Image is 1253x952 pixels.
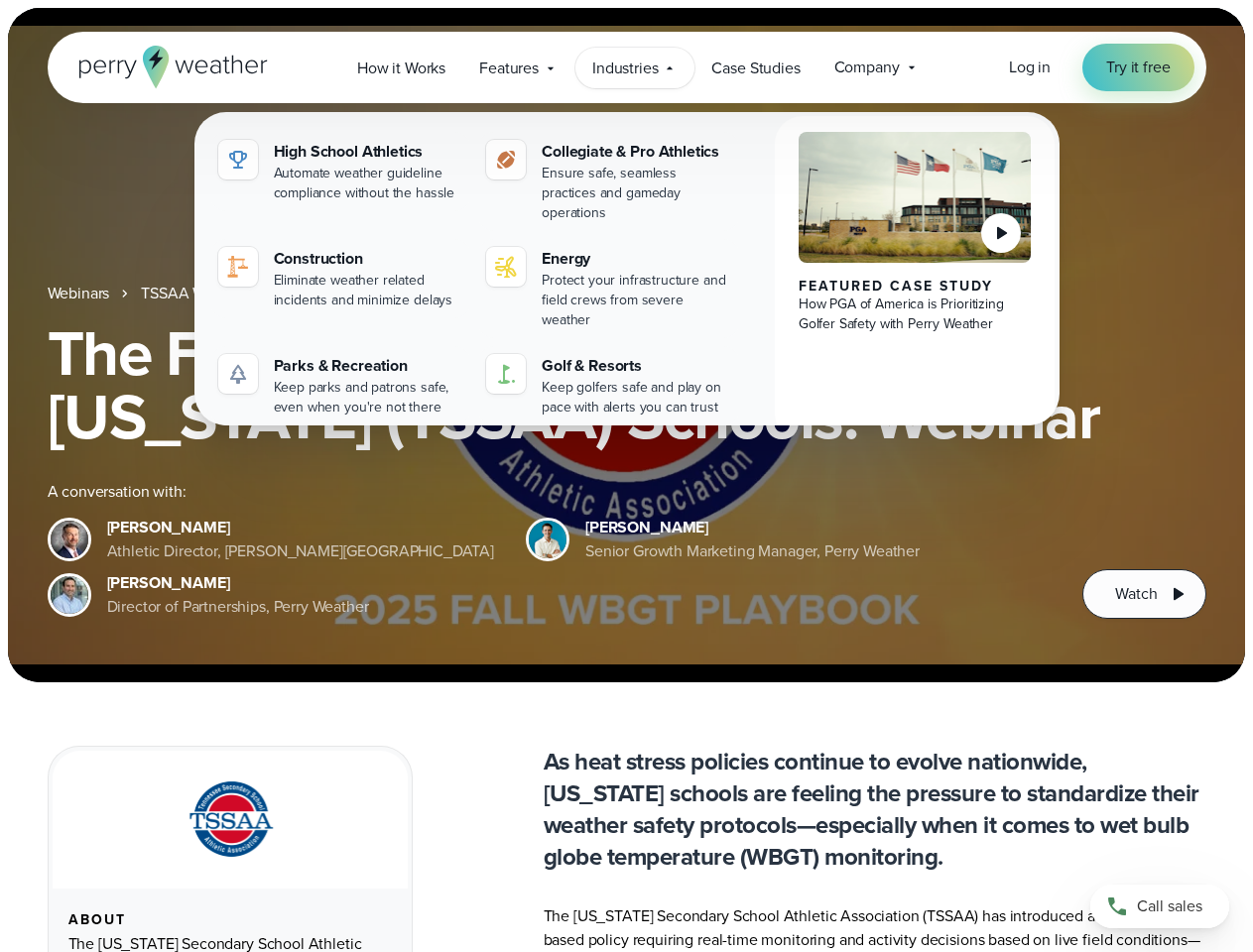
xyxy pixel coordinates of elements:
img: parks-icon-grey.svg [226,362,250,386]
img: construction perry weather [226,255,250,279]
div: Construction [274,247,463,271]
button: Watch [1082,569,1205,619]
div: Keep parks and patrons safe, even when you're not there [274,378,463,417]
p: As heat stress policies continue to evolve nationwide, [US_STATE] schools are feeling the pressur... [544,746,1206,873]
div: How PGA of America is Prioritizing Golfer Safety with Perry Weather [799,295,1032,334]
h1: The Fall WBGT Playbook for [US_STATE] (TSSAA) Schools: Webinar [48,321,1206,448]
div: Athletic Director, [PERSON_NAME][GEOGRAPHIC_DATA] [107,539,495,563]
img: Jeff Wood [51,576,88,614]
img: Brian Wyatt [51,521,88,558]
span: Case Studies [711,57,800,80]
div: Automate weather guideline compliance without the hassle [274,164,463,203]
a: PGA of America, Frisco Campus Featured Case Study How PGA of America is Prioritizing Golfer Safet... [775,116,1056,441]
span: Company [834,56,900,79]
span: Log in [1009,56,1051,78]
span: Call sales [1137,894,1202,918]
div: Protect your infrastructure and field crews from severe weather [542,271,731,330]
img: proathletics-icon@2x-1.svg [494,148,518,172]
div: Parks & Recreation [274,354,463,378]
nav: Breadcrumb [48,282,1206,305]
a: construction perry weather Construction Eliminate weather related incidents and minimize delays [210,239,471,318]
div: Director of Partnerships, Perry Weather [107,595,369,619]
span: Try it free [1106,56,1170,79]
div: Collegiate & Pro Athletics [542,140,731,164]
img: Spencer Patton, Perry Weather [529,521,566,558]
a: Parks & Recreation Keep parks and patrons safe, even when you're not there [210,346,471,425]
div: High School Athletics [274,140,463,164]
div: Senior Growth Marketing Manager, Perry Weather [585,539,920,563]
div: [PERSON_NAME] [107,571,369,595]
a: Golf & Resorts Keep golfers safe and play on pace with alerts you can trust [478,346,739,425]
div: Eliminate weather related incidents and minimize delays [274,271,463,310]
a: Case Studies [694,48,816,88]
div: [PERSON_NAME] [107,516,495,539]
div: A conversation with: [48,480,1052,504]
a: How it Works [340,48,462,88]
div: Keep golfers safe and play on pace with alerts you can trust [542,378,731,417]
img: PGA of America, Frisco Campus [799,132,1032,263]
a: Call sales [1090,885,1229,928]
span: Watch [1115,582,1157,606]
div: Golf & Resorts [542,354,731,378]
div: Ensure safe, seamless practices and gameday operations [542,164,731,223]
img: highschool-icon.svg [226,148,250,172]
div: About [68,912,392,928]
div: Energy [542,247,731,271]
span: How it Works [357,57,445,80]
div: [PERSON_NAME] [585,516,920,539]
a: High School Athletics Automate weather guideline compliance without the hassle [210,132,471,211]
img: golf-iconV2.svg [494,362,518,386]
div: Featured Case Study [799,279,1032,295]
a: TSSAA WBGT Fall Playbook [141,282,329,305]
img: TSSAA-Tennessee-Secondary-School-Athletic-Association.svg [164,774,297,865]
a: Try it free [1082,44,1193,91]
a: Collegiate & Pro Athletics Ensure safe, seamless practices and gameday operations [478,132,739,231]
a: Webinars [48,282,110,305]
span: Features [479,57,539,80]
img: energy-icon@2x-1.svg [494,255,518,279]
span: Industries [592,57,658,80]
a: Log in [1009,56,1051,79]
a: Energy Protect your infrastructure and field crews from severe weather [478,239,739,338]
